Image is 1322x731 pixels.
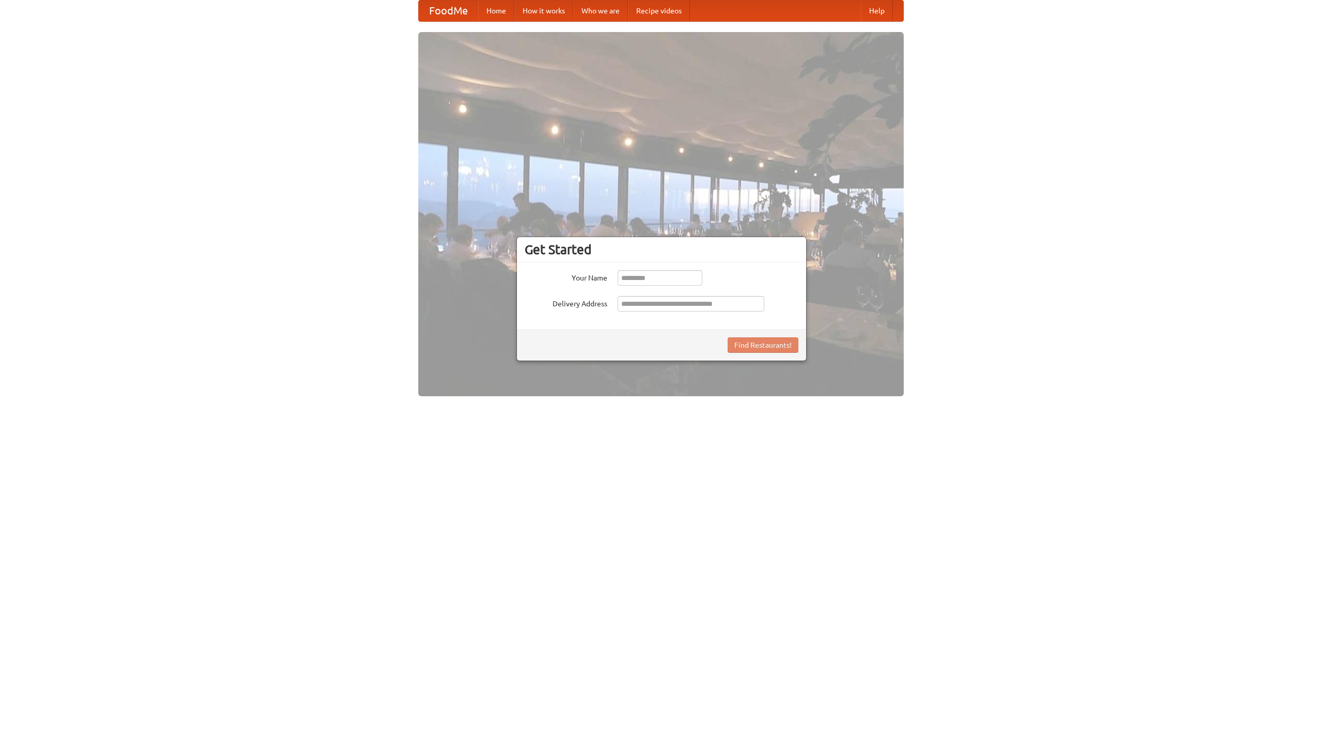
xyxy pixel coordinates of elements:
a: Home [478,1,514,21]
label: Your Name [525,270,607,283]
a: How it works [514,1,573,21]
a: Help [861,1,893,21]
a: Recipe videos [628,1,690,21]
label: Delivery Address [525,296,607,309]
a: Who we are [573,1,628,21]
h3: Get Started [525,242,798,257]
a: FoodMe [419,1,478,21]
button: Find Restaurants! [728,337,798,353]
